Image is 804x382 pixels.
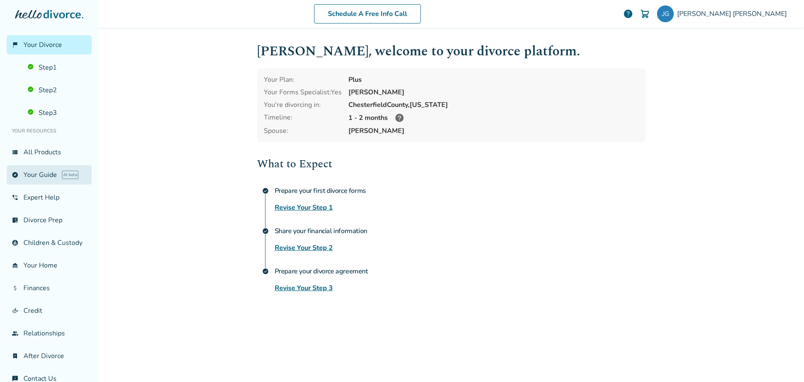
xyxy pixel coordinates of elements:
span: check_circle [262,187,269,194]
a: Revise Your Step 3 [275,283,333,293]
span: bookmark_check [12,353,18,359]
span: garage_home [12,262,18,269]
a: help [623,9,633,19]
div: [PERSON_NAME] [348,88,639,97]
a: Step3 [23,103,92,122]
span: AI beta [62,171,78,179]
div: Plus [348,75,639,84]
a: account_childChildren & Custody [7,233,92,252]
span: account_child [12,239,18,246]
li: Your Resources [7,122,92,139]
span: group [12,330,18,337]
div: Timeline: [264,113,342,123]
div: You're divorcing in: [264,100,342,109]
span: view_list [12,149,18,156]
span: list_alt_check [12,217,18,223]
span: finance_mode [12,307,18,314]
span: chat_info [12,375,18,382]
span: check_circle [262,228,269,234]
a: finance_modeCredit [7,301,92,320]
span: Your Divorce [23,40,62,49]
a: attach_moneyFinances [7,278,92,298]
a: Step2 [23,81,92,100]
span: [PERSON_NAME] [348,126,639,135]
div: Chesterfield County, [US_STATE] [348,100,639,109]
span: explore [12,172,18,178]
h1: [PERSON_NAME] , welcome to your divorce platform. [257,41,646,62]
a: Step1 [23,58,92,77]
div: 1 - 2 months [348,113,639,123]
a: groupRelationships [7,324,92,343]
span: Spouse: [264,126,342,135]
h4: Prepare your first divorce forms [275,182,646,199]
img: jsgonzalez1123@gmail.com [657,5,674,22]
span: phone_in_talk [12,194,18,201]
span: check_circle [262,268,269,275]
div: Your Forms Specialist: Yes [264,88,342,97]
div: Your Plan: [264,75,342,84]
a: view_listAll Products [7,143,92,162]
img: Cart [640,9,650,19]
a: phone_in_talkExpert Help [7,188,92,207]
h4: Prepare your divorce agreement [275,263,646,280]
span: [PERSON_NAME] [PERSON_NAME] [677,9,790,18]
a: Schedule A Free Info Call [314,4,421,23]
a: Revise Your Step 2 [275,243,333,253]
span: flag_2 [12,42,18,48]
a: flag_2Your Divorce [7,35,92,55]
a: Revise Your Step 1 [275,203,333,213]
h4: Share your financial information [275,223,646,239]
h2: What to Expect [257,156,646,172]
a: garage_homeYour Home [7,256,92,275]
span: attach_money [12,285,18,291]
a: list_alt_checkDivorce Prep [7,210,92,230]
a: exploreYour GuideAI beta [7,165,92,185]
a: bookmark_checkAfter Divorce [7,346,92,366]
iframe: Chat Widget [762,342,804,382]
